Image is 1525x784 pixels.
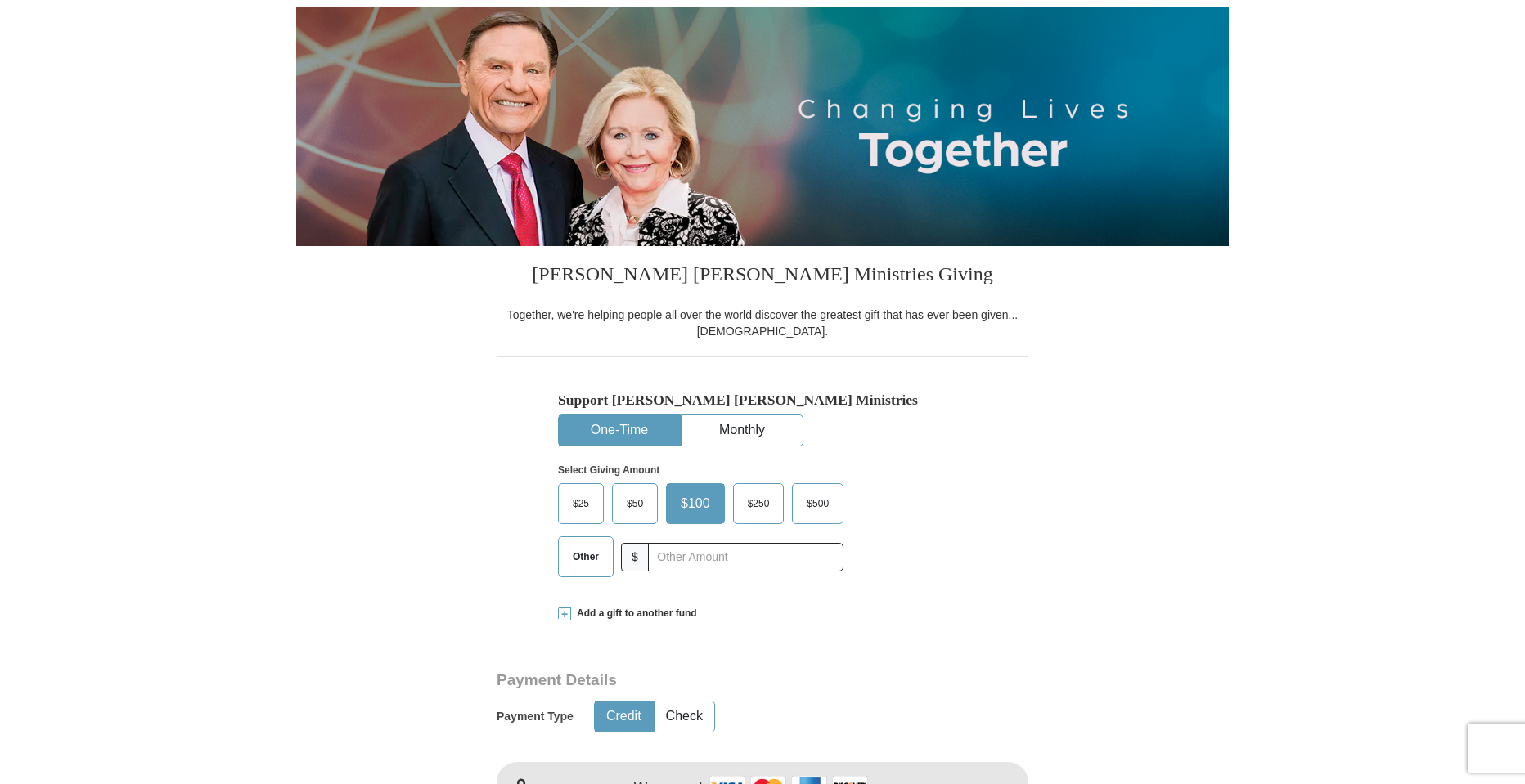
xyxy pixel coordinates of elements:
button: Check [655,701,714,732]
button: One-Time [559,415,680,446]
span: $500 [798,491,837,516]
h3: Payment Details [497,671,914,690]
div: Together, we're helping people all over the world discover the greatest gift that has ever been g... [497,307,1028,339]
span: $250 [740,491,778,516]
span: $25 [565,491,597,516]
button: Credit [595,701,653,732]
h3: [PERSON_NAME] [PERSON_NAME] Ministries Giving [497,246,1028,307]
span: Add a gift to another fund [571,607,697,620]
span: Other [565,544,607,569]
span: $50 [619,491,651,516]
input: Other Amount [648,543,843,571]
span: $100 [673,491,718,516]
h5: Support [PERSON_NAME] [PERSON_NAME] Ministries [558,392,967,409]
strong: Select Giving Amount [558,464,659,476]
button: Monthly [682,415,803,446]
span: $ [621,543,649,571]
h5: Payment Type [497,710,574,724]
